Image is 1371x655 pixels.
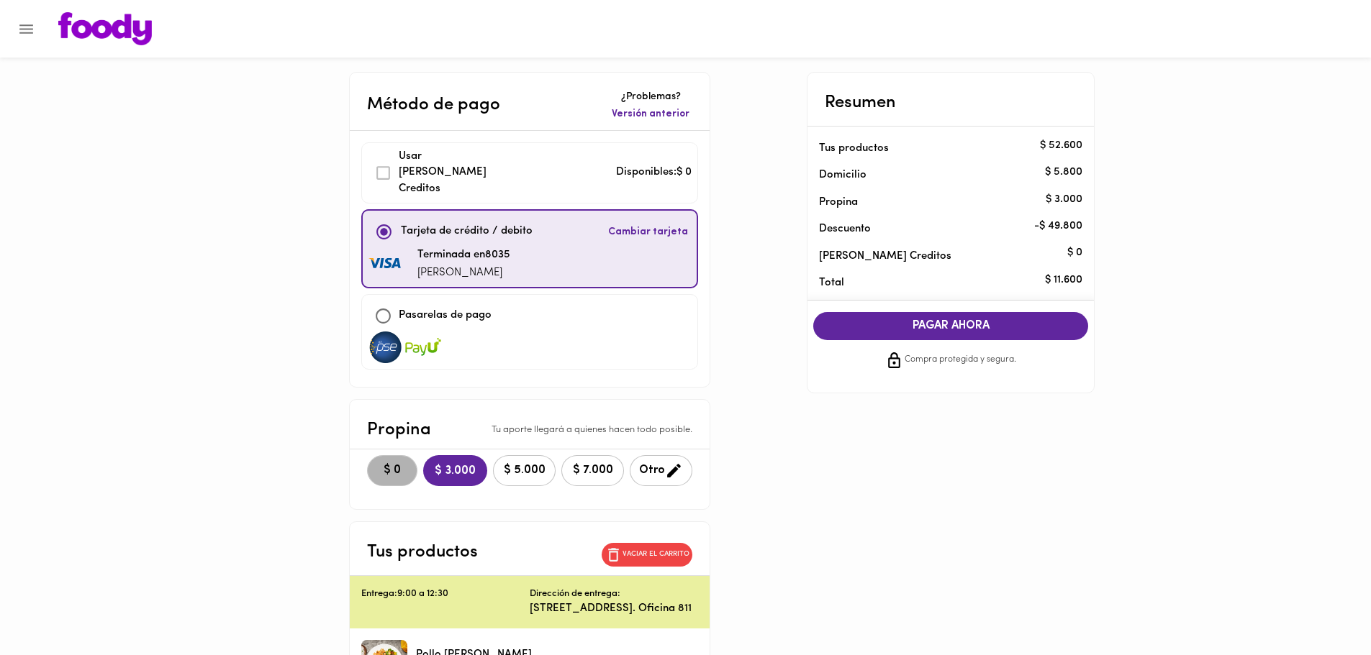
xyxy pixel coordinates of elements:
[58,12,152,45] img: logo.png
[367,539,478,565] p: Tus productos
[813,312,1088,340] button: PAGAR AHORA
[361,587,530,601] p: Entrega: 9:00 a 12:30
[605,216,691,247] button: Cambiar tarjeta
[819,168,867,183] p: Domicilio
[376,464,408,477] span: $ 0
[367,417,431,443] p: Propina
[367,92,500,118] p: Método de pago
[609,104,692,124] button: Versión anterior
[616,165,692,181] p: Disponibles: $ 0
[1288,572,1357,641] iframe: Messagebird Livechat Widget
[401,224,533,240] p: Tarjeta de crédito / debito
[435,464,476,478] span: $ 3.000
[561,455,624,486] button: $ 7.000
[602,543,692,567] button: Vaciar el carrito
[1046,192,1082,207] p: $ 3.000
[493,455,556,486] button: $ 5.000
[399,308,492,324] p: Pasarelas de pago
[825,90,896,116] p: Resumen
[1067,246,1082,261] p: $ 0
[819,195,1059,210] p: Propina
[417,265,510,282] p: [PERSON_NAME]
[608,225,688,239] span: Cambiar tarjeta
[399,149,497,198] p: Usar [PERSON_NAME] Creditos
[623,549,689,559] p: Vaciar el carrito
[609,90,692,104] p: ¿Problemas?
[405,331,441,363] img: visa
[571,464,615,477] span: $ 7.000
[368,331,404,363] img: visa
[630,455,692,486] button: Otro
[9,12,44,47] button: Menu
[423,455,487,486] button: $ 3.000
[828,319,1074,333] span: PAGAR AHORA
[819,221,871,237] p: Descuento
[530,601,698,616] p: [STREET_ADDRESS]. Oficina 811
[819,275,1059,290] p: Total
[502,464,546,477] span: $ 5.000
[819,141,1059,156] p: Tus productos
[819,249,1059,264] p: [PERSON_NAME] Creditos
[639,462,683,480] span: Otro
[1034,219,1082,234] p: - $ 49.800
[367,455,417,486] button: $ 0
[368,258,404,270] img: visa
[1045,272,1082,288] p: $ 11.600
[612,107,689,122] span: Versión anterior
[1045,165,1082,180] p: $ 5.800
[530,587,620,601] p: Dirección de entrega:
[492,423,692,437] p: Tu aporte llegará a quienes hacen todo posible.
[1040,138,1082,153] p: $ 52.600
[905,353,1016,367] span: Compra protegida y segura.
[417,247,510,264] p: Terminada en 8035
